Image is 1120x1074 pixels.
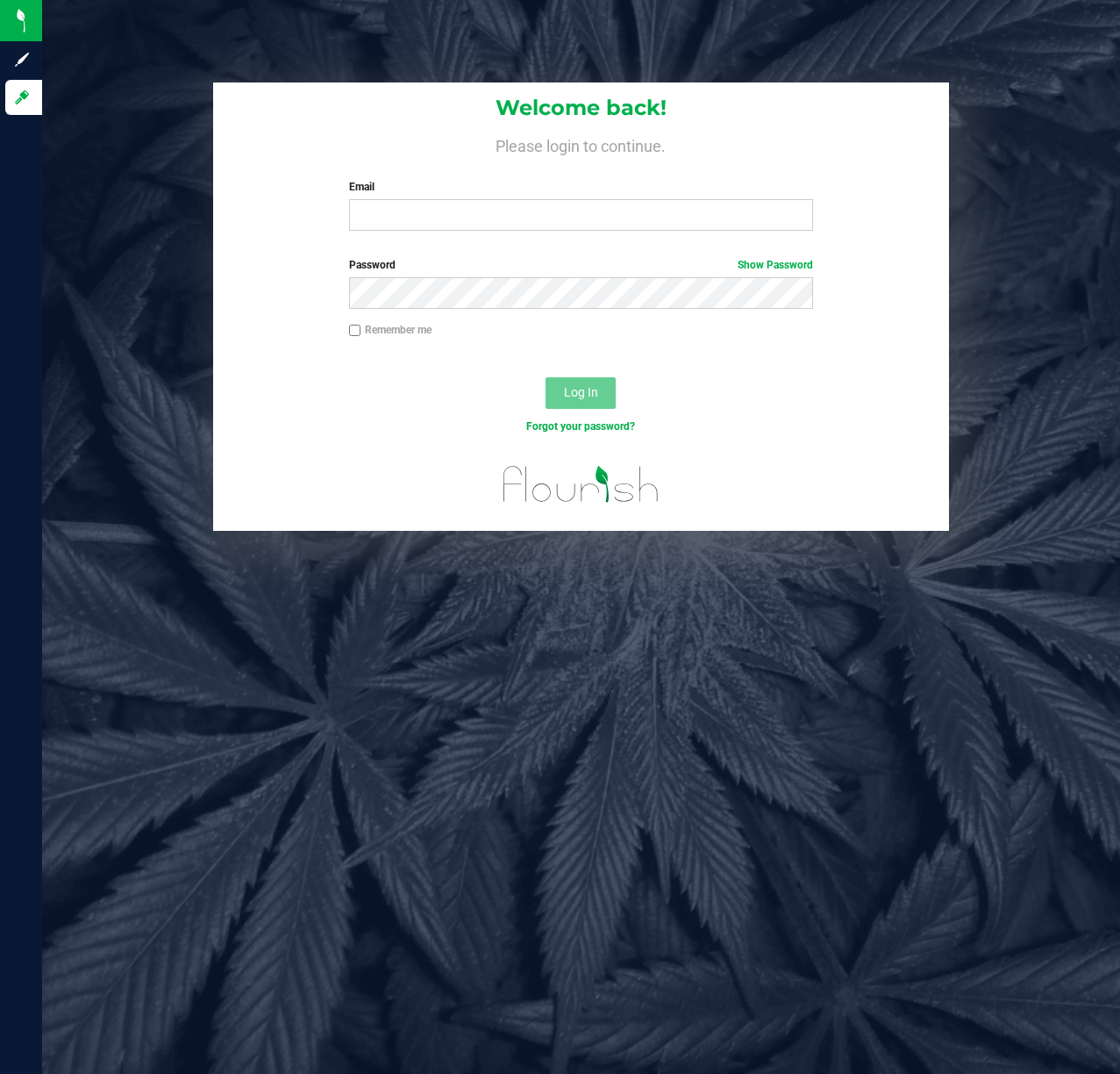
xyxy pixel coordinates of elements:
[349,322,432,338] label: Remember me
[489,453,674,516] img: flourish_logo.svg
[213,97,949,119] h1: Welcome back!
[213,133,949,154] h4: Please login to continue.
[546,377,616,409] button: Log In
[564,385,598,399] span: Log In
[738,259,813,271] a: Show Password
[349,179,814,195] label: Email
[13,89,31,106] inline-svg: Log in
[349,259,396,271] span: Password
[13,51,31,68] inline-svg: Sign up
[349,325,361,337] input: Remember me
[526,420,635,433] a: Forgot your password?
